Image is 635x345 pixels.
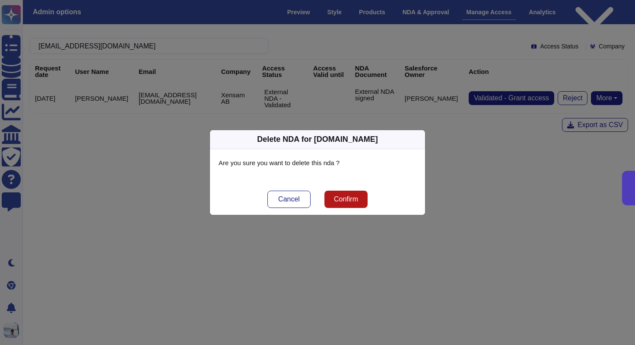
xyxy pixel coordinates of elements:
span: Confirm [334,196,358,203]
span: Cancel [278,196,300,203]
button: Cancel [267,191,311,208]
p: Are you sure you want to delete this nda ? [219,158,416,168]
div: Delete NDA for [DOMAIN_NAME] [257,134,378,145]
button: Confirm [324,191,368,208]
